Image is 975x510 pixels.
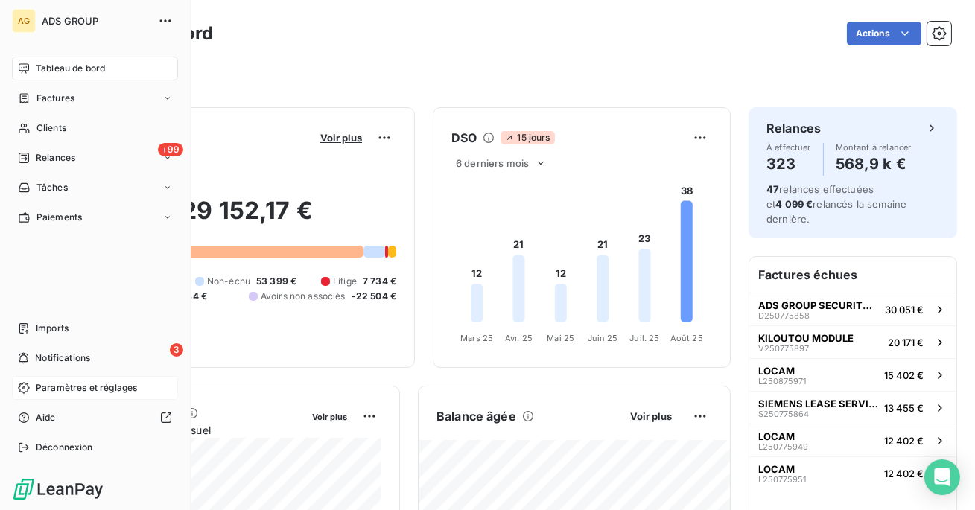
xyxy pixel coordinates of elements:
h4: 323 [766,152,811,176]
button: LOCAML25077594912 402 € [749,424,956,456]
span: KILOUTOU MODULE [758,332,854,344]
span: 12 402 € [884,435,924,447]
button: ADS GROUP SECURITY G.C.D25077585830 051 € [749,293,956,325]
button: LOCAML25087597115 402 € [749,358,956,391]
span: Non-échu [207,275,250,288]
span: relances effectuées et relancés la semaine dernière. [766,183,906,225]
a: +99Relances [12,146,178,170]
a: Clients [12,116,178,140]
button: Voir plus [308,409,352,423]
span: Paramètres et réglages [36,381,137,395]
span: LOCAM [758,365,795,377]
tspan: Mars 25 [460,333,493,343]
div: Open Intercom Messenger [924,459,960,495]
span: +99 [158,143,183,156]
span: Litige [333,275,357,288]
tspan: Août 25 [670,333,703,343]
span: V250775897 [758,344,809,353]
button: LOCAML25077595112 402 € [749,456,956,489]
span: 6 derniers mois [456,157,529,169]
span: Clients [36,121,66,135]
span: Avoirs non associés [261,290,346,303]
a: Tableau de bord [12,57,178,80]
span: ADS GROUP [42,15,149,27]
div: AG [12,9,36,33]
span: LOCAM [758,430,795,442]
span: S250775864 [758,409,809,418]
tspan: Mai 25 [547,333,574,343]
span: 15 jours [501,131,554,144]
span: Chiffre d'affaires mensuel [84,422,302,438]
span: Aide [36,411,56,424]
a: Imports [12,316,178,340]
a: Paiements [12,205,178,229]
span: L250775949 [758,442,808,451]
button: KILOUTOU MODULEV25077589720 171 € [749,325,956,358]
span: Montant à relancer [836,143,912,152]
span: Voir plus [630,410,672,422]
span: 3 [170,343,183,357]
tspan: Juil. 25 [629,333,659,343]
a: Aide [12,406,178,430]
span: 20 171 € [888,337,924,348]
span: Voir plus [312,412,347,422]
h6: Relances [766,119,821,137]
span: Paiements [36,211,82,224]
button: Voir plus [316,131,366,144]
img: Logo LeanPay [12,477,104,501]
span: 53 399 € [256,275,296,288]
tspan: Juin 25 [588,333,618,343]
h6: DSO [451,129,477,147]
span: Déconnexion [36,441,93,454]
span: 15 402 € [884,369,924,381]
span: 12 402 € [884,468,924,479]
h4: 568,9 k € [836,152,912,176]
h6: Factures échues [749,257,956,293]
span: Factures [36,92,74,105]
span: SIEMENS LEASE SERVICES [758,398,878,409]
button: SIEMENS LEASE SERVICESS25077586413 455 € [749,391,956,424]
span: ADS GROUP SECURITY G.C. [758,299,879,311]
span: 30 051 € [885,304,924,316]
span: -22 504 € [352,290,396,303]
a: Paramètres et réglages [12,376,178,400]
button: Actions [847,22,921,45]
span: L250775951 [758,475,806,484]
span: Notifications [35,351,90,365]
span: Tableau de bord [36,62,105,75]
tspan: Avr. 25 [505,333,533,343]
span: 4 099 € [775,198,813,210]
h2: 729 152,17 € [84,196,396,240]
span: Imports [36,322,69,335]
a: Tâches [12,176,178,200]
button: Voir plus [626,409,676,423]
span: D250775858 [758,311,810,320]
span: Tâches [36,181,68,194]
span: 47 [766,183,779,195]
h6: Balance âgée [436,407,516,425]
span: L250875971 [758,377,806,386]
span: 7 734 € [363,275,396,288]
span: Relances [36,151,75,165]
span: Voir plus [320,132,362,144]
a: Factures [12,86,178,110]
span: À effectuer [766,143,811,152]
span: LOCAM [758,463,795,475]
span: 13 455 € [884,402,924,414]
